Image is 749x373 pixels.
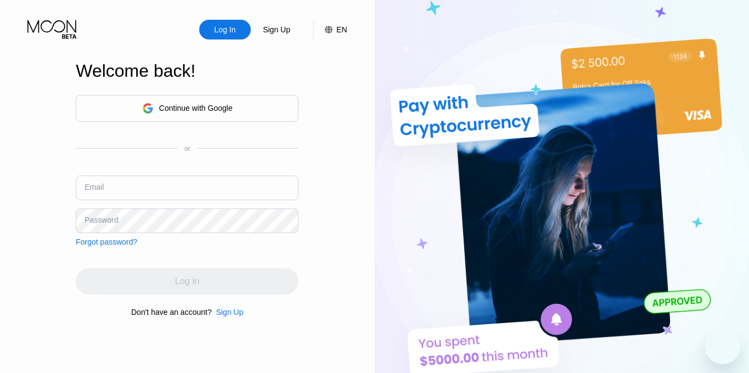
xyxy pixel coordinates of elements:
[76,61,299,81] div: Welcome back!
[313,20,347,39] div: EN
[336,25,347,34] div: EN
[705,329,740,364] iframe: Button to launch messaging window
[216,308,244,317] div: Sign Up
[85,216,118,224] div: Password
[213,24,237,35] div: Log In
[85,183,104,191] div: Email
[184,145,190,152] div: or
[159,104,233,112] div: Continue with Google
[251,20,302,39] div: Sign Up
[262,24,291,35] div: Sign Up
[76,95,299,122] div: Continue with Google
[76,238,137,246] div: Forgot password?
[212,308,244,317] div: Sign Up
[199,20,251,39] div: Log In
[131,308,212,317] div: Don't have an account?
